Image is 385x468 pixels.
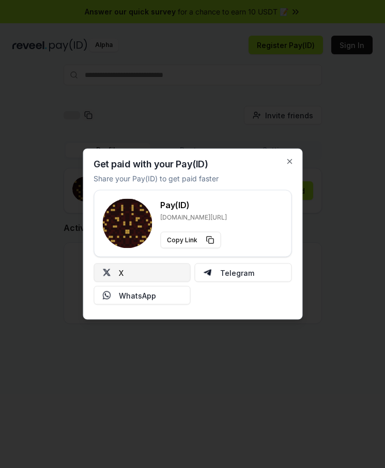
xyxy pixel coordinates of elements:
[160,232,221,248] button: Copy Link
[94,263,191,282] button: X
[204,269,212,277] img: Telegram
[102,291,111,300] img: Whatsapp
[94,286,191,305] button: WhatsApp
[94,160,208,169] h2: Get paid with your Pay(ID)
[195,263,292,282] button: Telegram
[102,269,111,277] img: X
[160,199,227,211] h3: Pay(ID)
[94,173,219,184] p: Share your Pay(ID) to get paid faster
[160,213,227,222] p: [DOMAIN_NAME][URL]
